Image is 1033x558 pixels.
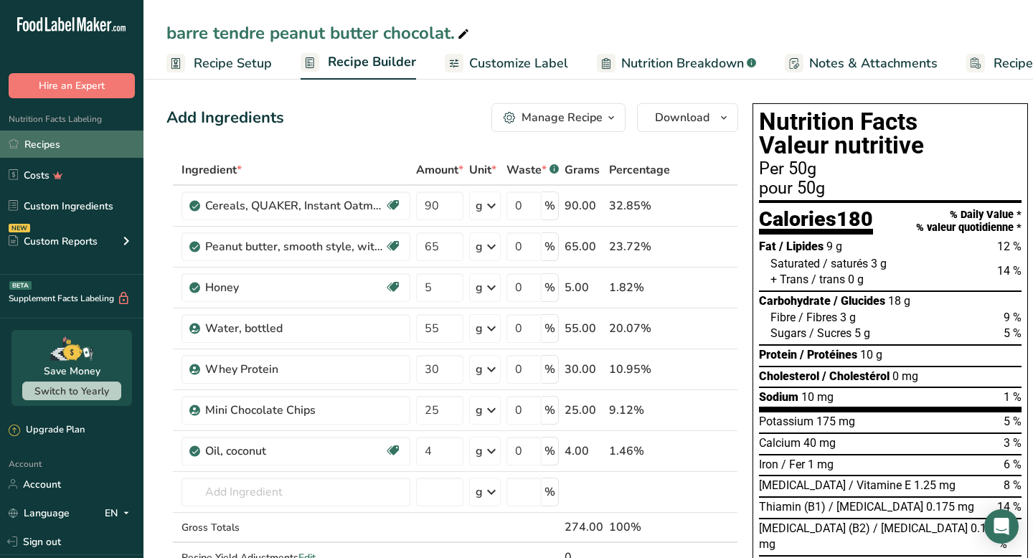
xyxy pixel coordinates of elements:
[476,402,483,419] div: g
[823,257,868,270] span: / saturés
[609,238,670,255] div: 23.72%
[871,257,887,270] span: 3 g
[565,238,603,255] div: 65.00
[609,320,670,337] div: 20.07%
[166,47,272,80] a: Recipe Setup
[759,161,1022,178] div: Per 50g
[476,197,483,214] div: g
[597,47,756,80] a: Nutrition Breakdown
[888,294,910,308] span: 18 g
[997,264,1022,278] span: 14 %
[759,521,870,535] span: [MEDICAL_DATA] (B2)
[9,281,32,290] div: BETA
[565,279,603,296] div: 5.00
[822,369,890,383] span: / Cholestérol
[826,240,842,253] span: 9 g
[816,415,855,428] span: 175 mg
[781,458,805,471] span: / Fer
[301,46,416,80] a: Recipe Builder
[809,54,938,73] span: Notes & Attachments
[205,320,385,337] div: Water, bottled
[854,326,870,340] span: 5 g
[803,436,836,450] span: 40 mg
[205,197,385,214] div: Cereals, QUAKER, Instant Oatmeal Organic, Regular
[476,443,483,460] div: g
[469,161,496,179] span: Unit
[22,382,121,400] button: Switch to Yearly
[476,320,483,337] div: g
[506,161,559,179] div: Waste
[181,161,242,179] span: Ingredient
[205,279,385,296] div: Honey
[759,369,819,383] span: Cholesterol
[759,436,801,450] span: Calcium
[999,521,1011,551] span: 12 %
[565,361,603,378] div: 30.00
[1004,458,1022,471] span: 6 %
[565,402,603,419] div: 25.00
[800,348,857,361] span: / Protéines
[655,109,709,126] span: Download
[205,402,385,419] div: Mini Chocolate Chips
[997,240,1022,253] span: 12 %
[609,443,670,460] div: 1.46%
[770,326,806,340] span: Sugars
[469,54,568,73] span: Customize Label
[609,361,670,378] div: 10.95%
[1004,311,1022,324] span: 9 %
[1004,436,1022,450] span: 3 %
[9,423,85,438] div: Upgrade Plan
[205,443,385,460] div: Oil, coconut
[9,234,98,249] div: Custom Reports
[914,478,956,492] span: 1.25 mg
[476,279,483,296] div: g
[759,415,813,428] span: Potassium
[476,361,483,378] div: g
[609,519,670,536] div: 100%
[759,294,831,308] span: Carbohydrate
[759,209,873,235] div: Calories
[9,501,70,526] a: Language
[565,197,603,214] div: 90.00
[836,207,873,231] span: 180
[166,20,472,46] div: barre tendre peanut butter chocolat.
[860,348,882,361] span: 10 g
[808,458,834,471] span: 1 mg
[445,47,568,80] a: Customize Label
[34,384,109,398] span: Switch to Yearly
[609,161,670,179] span: Percentage
[926,500,974,514] span: 0.175 mg
[759,500,826,514] span: Thiamin (B1)
[491,103,626,132] button: Manage Recipe
[522,109,603,126] div: Manage Recipe
[9,224,30,232] div: NEW
[892,369,918,383] span: 0 mg
[759,458,778,471] span: Iron
[181,520,410,535] div: Gross Totals
[9,73,135,98] button: Hire an Expert
[328,52,416,72] span: Recipe Builder
[759,478,846,492] span: [MEDICAL_DATA]
[916,209,1022,234] div: % Daily Value * % valeur quotidienne *
[834,294,885,308] span: / Glucides
[1004,390,1022,404] span: 1 %
[759,180,1022,197] div: pour 50g
[166,106,284,130] div: Add Ingredients
[565,320,603,337] div: 55.00
[565,161,600,179] span: Grams
[609,279,670,296] div: 1.82%
[801,390,834,404] span: 10 mg
[637,103,738,132] button: Download
[840,311,856,324] span: 3 g
[621,54,744,73] span: Nutrition Breakdown
[194,54,272,73] span: Recipe Setup
[565,443,603,460] div: 4.00
[205,361,385,378] div: Whey Protein
[609,197,670,214] div: 32.85%
[476,238,483,255] div: g
[829,500,923,514] span: / [MEDICAL_DATA]
[416,161,463,179] span: Amount
[984,509,1019,544] div: Open Intercom Messenger
[770,273,808,286] span: + Trans
[848,273,864,286] span: 0 g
